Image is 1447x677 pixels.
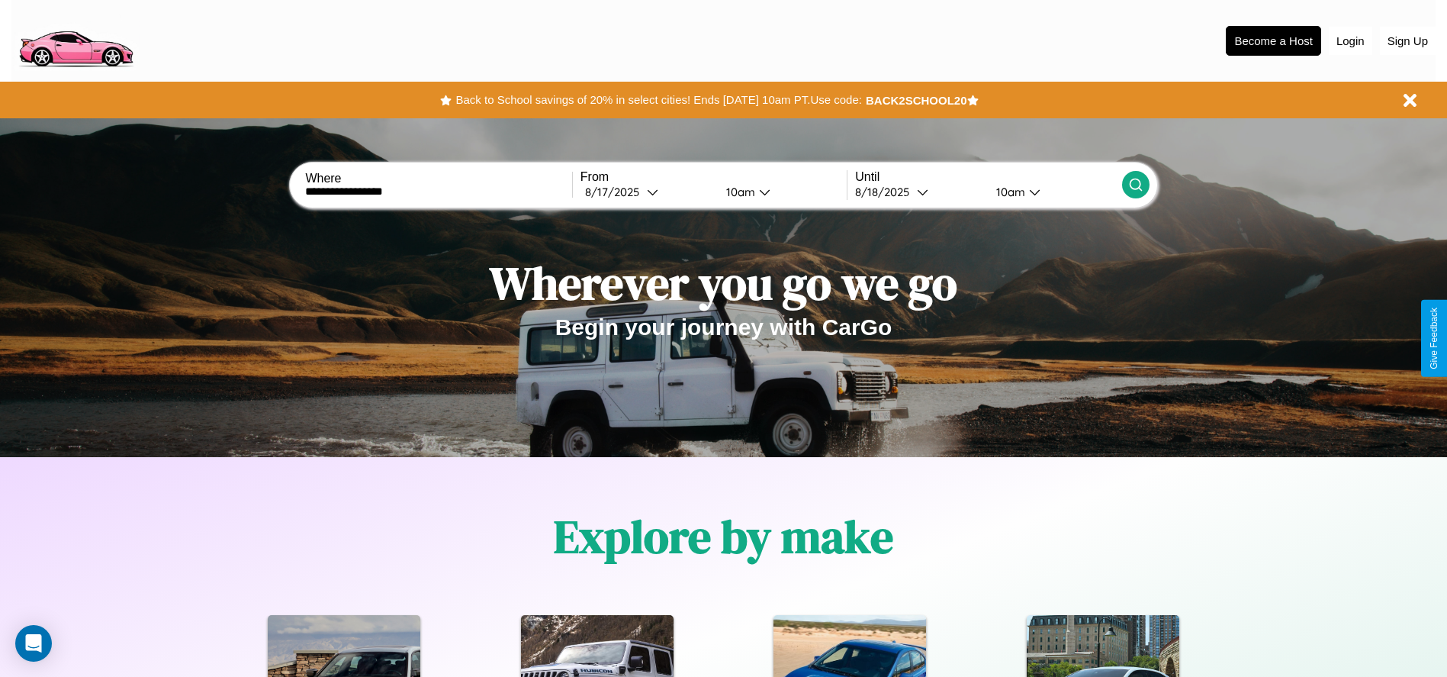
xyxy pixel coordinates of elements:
div: 8 / 17 / 2025 [585,185,647,199]
button: Back to School savings of 20% in select cities! Ends [DATE] 10am PT.Use code: [452,89,865,111]
button: Become a Host [1226,26,1321,56]
button: 8/17/2025 [580,184,714,200]
button: 10am [714,184,847,200]
div: 8 / 18 / 2025 [855,185,917,199]
div: Open Intercom Messenger [15,625,52,662]
h1: Explore by make [554,505,893,568]
div: 10am [719,185,759,199]
img: logo [11,8,140,71]
label: Where [305,172,571,185]
button: 10am [984,184,1122,200]
label: Until [855,170,1121,184]
b: BACK2SCHOOL20 [866,94,967,107]
label: From [580,170,847,184]
button: Login [1329,27,1372,55]
div: Give Feedback [1429,308,1439,369]
button: Sign Up [1380,27,1436,55]
div: 10am [989,185,1029,199]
